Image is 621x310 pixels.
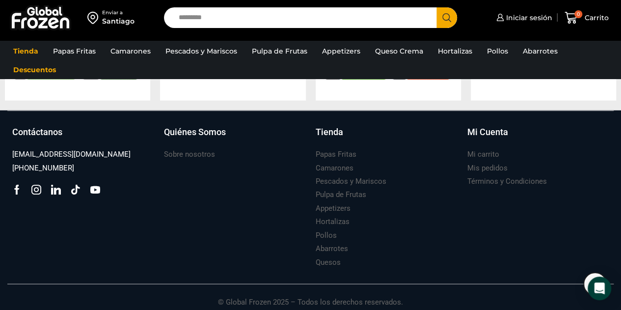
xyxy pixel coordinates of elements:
h3: Quesos [316,257,341,268]
a: Abarrotes [518,42,563,60]
a: [PHONE_NUMBER] [12,162,74,175]
a: Camarones [316,162,353,175]
h3: Mi carrito [467,149,499,160]
a: Pollos [482,42,513,60]
a: Iniciar sesión [494,8,552,28]
h3: Mis pedidos [467,163,507,173]
h3: Términos y Condiciones [467,176,546,187]
h3: Pollos [316,230,337,241]
a: Mi carrito [467,148,499,161]
a: Sobre nosotros [164,148,215,161]
h3: Tienda [316,126,343,139]
span: Carrito [582,13,609,23]
a: Papas Fritas [48,42,101,60]
span: Iniciar sesión [504,13,552,23]
a: Pescados y Mariscos [161,42,242,60]
a: [EMAIL_ADDRESS][DOMAIN_NAME] [12,148,131,161]
div: Enviar a [102,9,135,16]
a: Appetizers [316,202,351,215]
a: Mis pedidos [467,162,507,175]
h3: [PHONE_NUMBER] [12,163,74,173]
a: Términos y Condiciones [467,175,546,188]
div: Open Intercom Messenger [588,277,611,300]
a: Pescados y Mariscos [316,175,386,188]
a: 0 Carrito [562,6,611,29]
a: Pulpa de Frutas [247,42,312,60]
a: Camarones [106,42,156,60]
a: Papas Fritas [316,148,356,161]
h3: Sobre nosotros [164,149,215,160]
h3: Camarones [316,163,353,173]
a: Appetizers [317,42,365,60]
a: Pollos [316,229,337,242]
a: Descuentos [8,60,61,79]
h3: Quiénes Somos [164,126,226,139]
a: Abarrotes [316,242,348,255]
a: Hortalizas [316,215,350,228]
h3: Pescados y Mariscos [316,176,386,187]
a: Quesos [316,256,341,269]
h3: Appetizers [316,203,351,214]
a: Mi Cuenta [467,126,609,148]
h3: [EMAIL_ADDRESS][DOMAIN_NAME] [12,149,131,160]
a: Queso Crema [370,42,428,60]
a: Hortalizas [433,42,477,60]
p: © Global Frozen 2025 – Todos los derechos reservados. [7,284,614,308]
h3: Pulpa de Frutas [316,190,366,200]
span: 0 [574,10,582,18]
h3: Abarrotes [316,244,348,254]
button: Search button [436,7,457,28]
img: address-field-icon.svg [87,9,102,26]
h3: Papas Fritas [316,149,356,160]
h3: Hortalizas [316,217,350,227]
div: Santiago [102,16,135,26]
h3: Mi Cuenta [467,126,508,139]
a: Contáctanos [12,126,154,148]
a: Tienda [8,42,43,60]
a: Pulpa de Frutas [316,188,366,201]
a: Quiénes Somos [164,126,306,148]
h3: Contáctanos [12,126,62,139]
a: Tienda [316,126,458,148]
